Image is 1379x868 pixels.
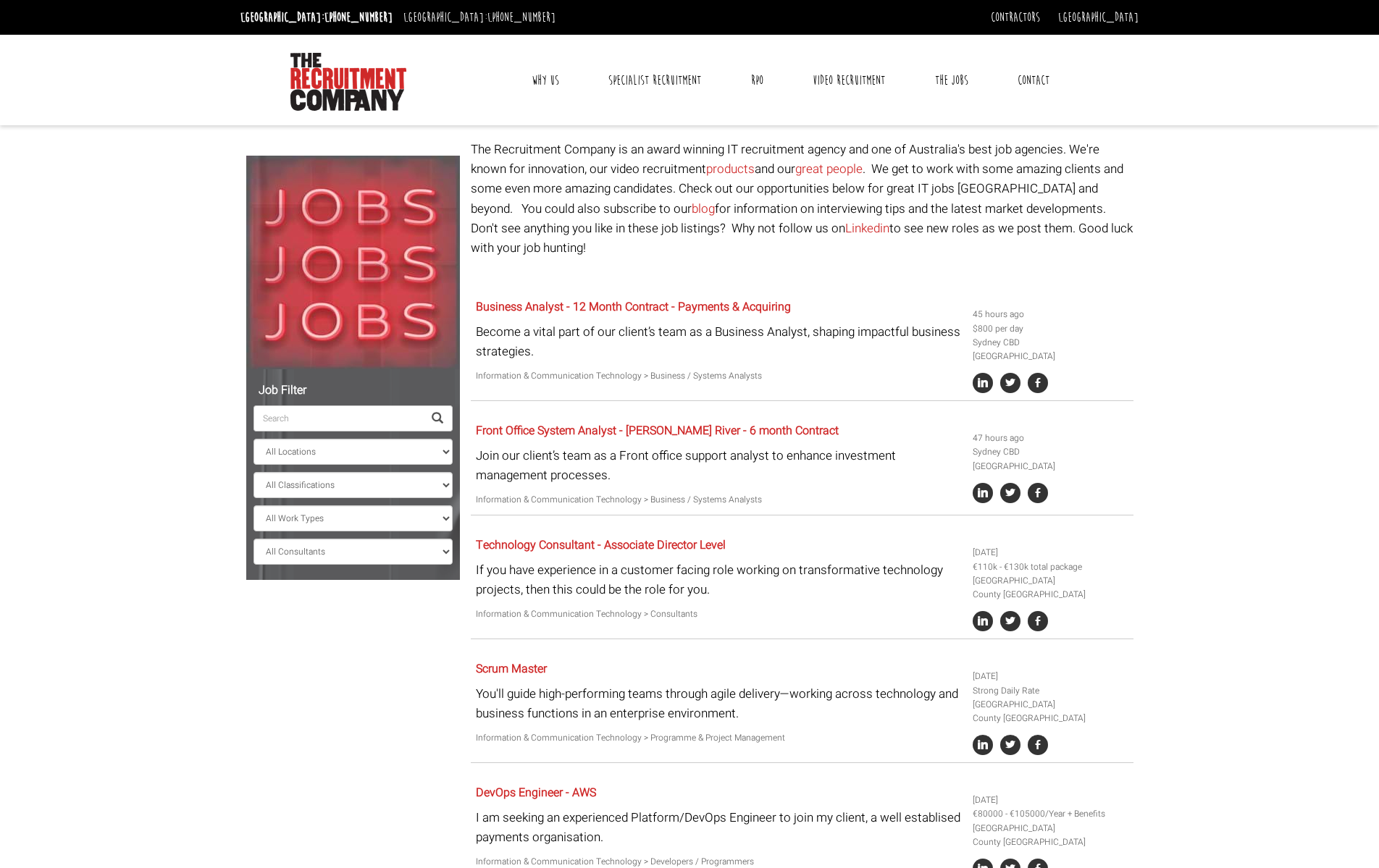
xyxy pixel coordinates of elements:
img: Jobs, Jobs, Jobs [246,156,460,369]
a: [PHONE_NUMBER] [487,9,556,25]
a: Linkedin [845,219,889,237]
a: [PHONE_NUMBER] [324,9,393,25]
a: Video Recruitment [802,62,896,98]
p: The Recruitment Company is an award winning IT recruitment agency and one of Australia's best job... [471,140,1133,258]
a: DevOps Engineer - AWS [476,784,596,801]
img: The Recruitment Company [290,53,406,111]
h5: Job Filter [253,384,453,397]
a: Scrum Master [476,660,547,678]
li: [GEOGRAPHIC_DATA] County [GEOGRAPHIC_DATA] [973,698,1128,725]
li: €110k - €130k total package [973,560,1128,574]
p: If you have experience in a customer facing role working on transformative technology projects, t... [476,560,962,599]
li: €80000 - €105000/Year + Benefits [973,807,1128,821]
li: [GEOGRAPHIC_DATA]: [237,6,396,29]
p: Information & Communication Technology > Programme & Project Management [476,731,962,745]
p: Information & Communication Technology > Consultants [476,607,962,621]
p: You'll guide high-performing teams through agile delivery—working across technology and business ... [476,684,962,723]
a: great people [795,160,863,178]
p: Information & Communication Technology > Business / Systems Analysts [476,493,962,507]
input: Search [253,405,423,431]
a: Contact [1007,62,1060,98]
a: [GEOGRAPHIC_DATA] [1058,9,1139,25]
a: The Jobs [924,62,979,98]
a: Contractors [991,9,1040,25]
p: Information & Communication Technology > Business / Systems Analysts [476,369,962,383]
a: products [706,160,755,178]
p: I am seeking an experienced Platform/DevOps Engineer to join my client, a well establised payment... [476,808,962,847]
li: [GEOGRAPHIC_DATA]: [400,6,559,29]
a: Business Analyst - 12 Month Contract - Payments & Acquiring [476,298,791,316]
a: Specialist Recruitment [598,62,712,98]
a: blog [692,200,715,218]
li: [GEOGRAPHIC_DATA] County [GEOGRAPHIC_DATA] [973,574,1128,602]
li: $800 per day [973,322,1128,336]
li: 45 hours ago [973,308,1128,321]
p: Join our client’s team as a Front office support analyst to enhance investment management processes. [476,446,962,485]
li: 47 hours ago [973,431,1128,445]
li: [GEOGRAPHIC_DATA] County [GEOGRAPHIC_DATA] [973,822,1128,849]
li: [DATE] [973,793,1128,807]
a: Technology Consultant - Associate Director Level [476,536,726,554]
li: Sydney CBD [GEOGRAPHIC_DATA] [973,445,1128,473]
a: Front Office System Analyst - [PERSON_NAME] River - 6 month Contract [476,422,839,439]
a: RPO [740,62,774,98]
p: Become a vital part of our client’s team as a Business Analyst, shaping impactful business strate... [476,322,962,361]
li: [DATE] [973,670,1128,683]
li: [DATE] [973,546,1128,560]
a: Why Us [521,62,570,98]
li: Sydney CBD [GEOGRAPHIC_DATA] [973,336,1128,363]
li: Strong Daily Rate [973,684,1128,698]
